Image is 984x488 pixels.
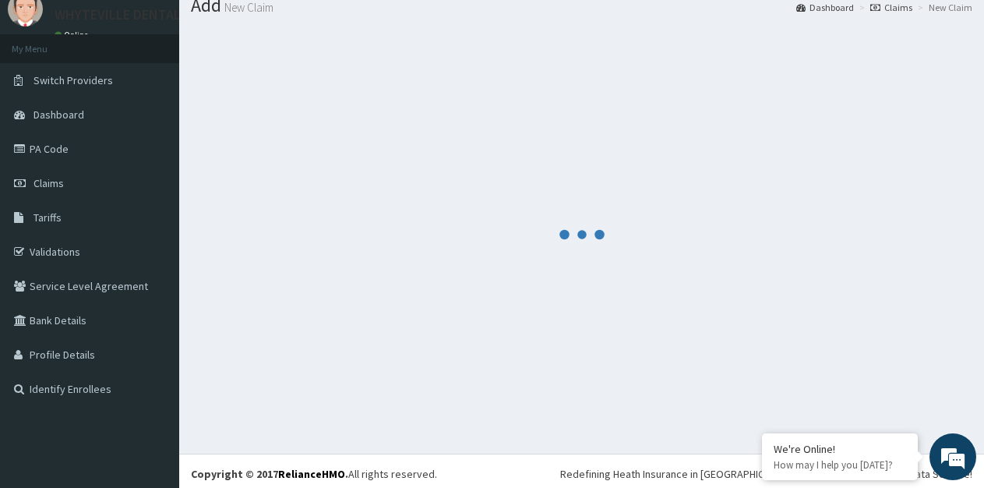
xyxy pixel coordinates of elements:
a: Online [55,30,92,41]
div: Chat with us now [81,87,262,108]
li: New Claim [914,1,972,14]
a: Claims [870,1,912,14]
small: New Claim [221,2,273,13]
span: Claims [34,176,64,190]
img: d_794563401_company_1708531726252_794563401 [29,78,63,117]
div: We're Online! [774,442,906,456]
div: Minimize live chat window [256,8,293,45]
span: Tariffs [34,210,62,225]
a: Dashboard [796,1,854,14]
textarea: Type your message and hit 'Enter' [8,324,297,378]
span: We're online! [90,145,215,302]
span: Switch Providers [34,73,113,87]
span: Dashboard [34,108,84,122]
p: How may I help you today? [774,458,906,472]
svg: audio-loading [559,211,605,258]
div: Redefining Heath Insurance in [GEOGRAPHIC_DATA] using Telemedicine and Data Science! [560,466,972,482]
p: WHYTEVILLE DENTAL CLINIC AND [GEOGRAPHIC_DATA] [55,8,384,22]
strong: Copyright © 2017 . [191,467,348,481]
a: RelianceHMO [278,467,345,481]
